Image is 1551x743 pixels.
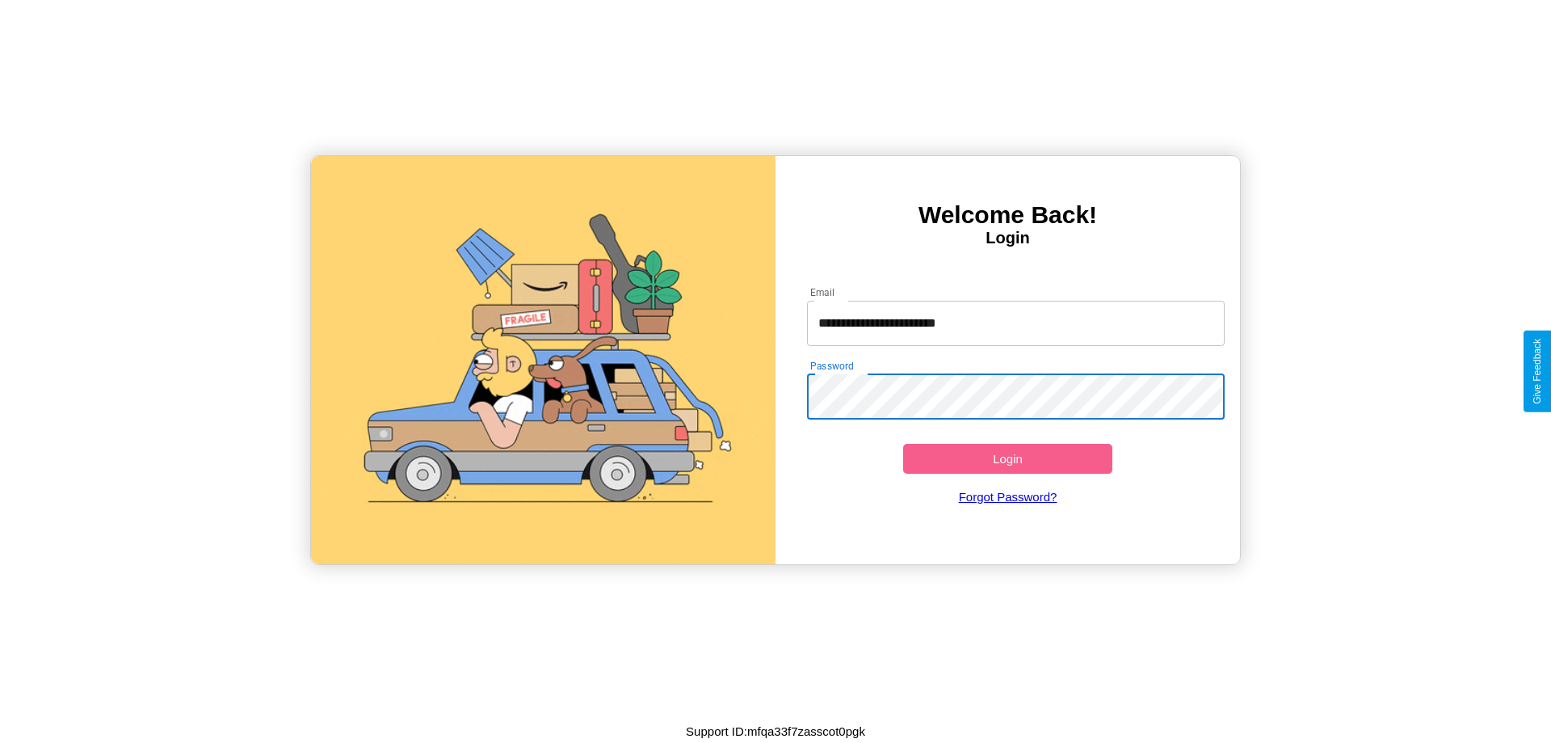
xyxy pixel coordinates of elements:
[1532,339,1543,404] div: Give Feedback
[903,444,1112,474] button: Login
[799,474,1217,520] a: Forgot Password?
[311,156,775,564] img: gif
[810,285,835,299] label: Email
[686,720,865,742] p: Support ID: mfqa33f7zasscot0pgk
[810,359,853,373] label: Password
[775,201,1240,229] h3: Welcome Back!
[775,229,1240,247] h4: Login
